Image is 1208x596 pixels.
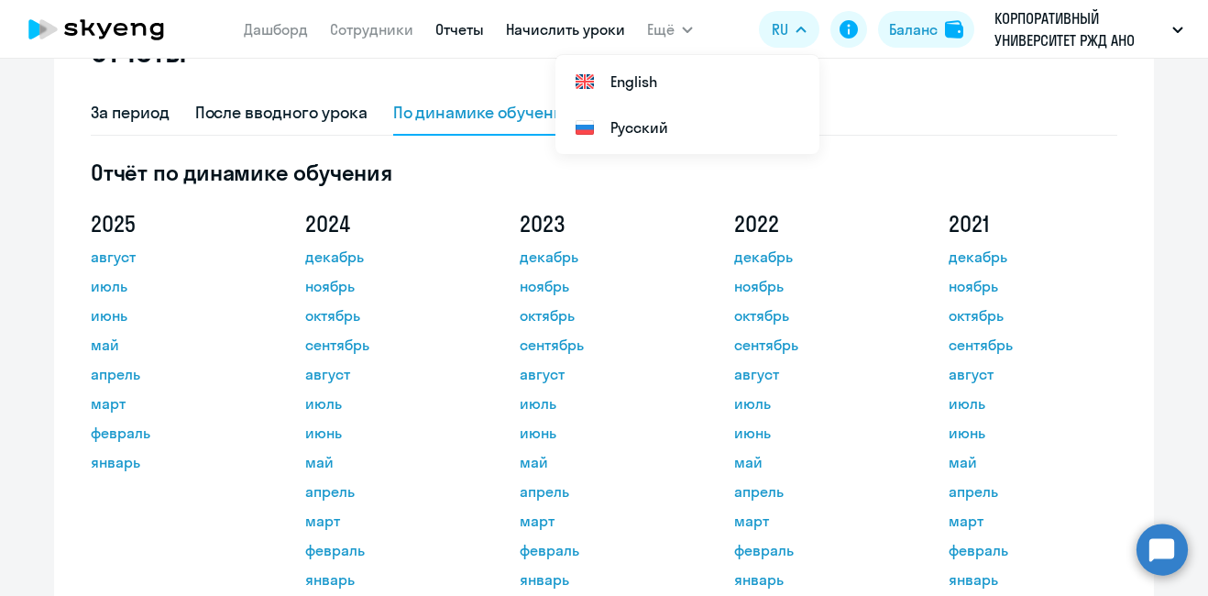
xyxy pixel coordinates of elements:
[91,451,256,473] a: январь
[949,568,1114,590] a: январь
[91,392,256,414] a: март
[305,392,470,414] a: июль
[949,510,1114,532] a: март
[520,334,685,356] a: сентябрь
[91,334,256,356] a: май
[305,304,470,326] a: октябрь
[647,11,693,48] button: Ещё
[734,480,899,502] a: апрель
[305,480,470,502] a: апрель
[949,539,1114,561] a: февраль
[91,246,256,268] a: август
[949,451,1114,473] a: май
[520,209,685,238] h5: 2023
[734,209,899,238] h5: 2022
[734,568,899,590] a: январь
[949,422,1114,444] a: июнь
[734,275,899,297] a: ноябрь
[647,18,675,40] span: Ещё
[949,363,1114,385] a: август
[91,101,170,125] div: За период
[520,304,685,326] a: октябрь
[195,101,368,125] div: После вводного урока
[734,539,899,561] a: февраль
[244,20,308,39] a: Дашборд
[91,158,1117,187] h5: Отчёт по динамике обучения
[91,275,256,297] a: июль
[734,363,899,385] a: август
[520,392,685,414] a: июль
[772,18,788,40] span: RU
[520,568,685,590] a: январь
[734,422,899,444] a: июнь
[91,363,256,385] a: апрель
[734,304,899,326] a: октябрь
[574,71,596,93] img: English
[305,334,470,356] a: сентябрь
[305,275,470,297] a: ноябрь
[91,304,256,326] a: июнь
[435,20,484,39] a: Отчеты
[393,101,573,125] div: По динамике обучения
[520,422,685,444] a: июнь
[734,392,899,414] a: июль
[734,246,899,268] a: декабрь
[520,539,685,561] a: февраль
[305,451,470,473] a: май
[945,20,963,39] img: balance
[520,510,685,532] a: март
[949,392,1114,414] a: июль
[555,55,819,154] ul: Ещё
[305,422,470,444] a: июнь
[949,304,1114,326] a: октябрь
[949,246,1114,268] a: декабрь
[305,510,470,532] a: март
[305,246,470,268] a: декабрь
[305,568,470,590] a: январь
[759,11,819,48] button: RU
[949,334,1114,356] a: сентябрь
[878,11,974,48] button: Балансbalance
[520,246,685,268] a: декабрь
[574,116,596,138] img: Русский
[520,480,685,502] a: апрель
[889,18,938,40] div: Баланс
[734,334,899,356] a: сентябрь
[91,209,256,238] h5: 2025
[734,510,899,532] a: март
[949,480,1114,502] a: апрель
[985,7,1192,51] button: КОРПОРАТИВНЫЙ УНИВЕРСИТЕТ РЖД АНО ДПО, RZD (РЖД)/ Российские железные дороги ООО_ KAM
[734,451,899,473] a: май
[994,7,1165,51] p: КОРПОРАТИВНЫЙ УНИВЕРСИТЕТ РЖД АНО ДПО, RZD (РЖД)/ Российские железные дороги ООО_ KAM
[520,363,685,385] a: август
[520,275,685,297] a: ноябрь
[305,539,470,561] a: февраль
[91,422,256,444] a: февраль
[949,209,1114,238] h5: 2021
[520,451,685,473] a: май
[305,209,470,238] h5: 2024
[330,20,413,39] a: Сотрудники
[949,275,1114,297] a: ноябрь
[305,363,470,385] a: август
[506,20,625,39] a: Начислить уроки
